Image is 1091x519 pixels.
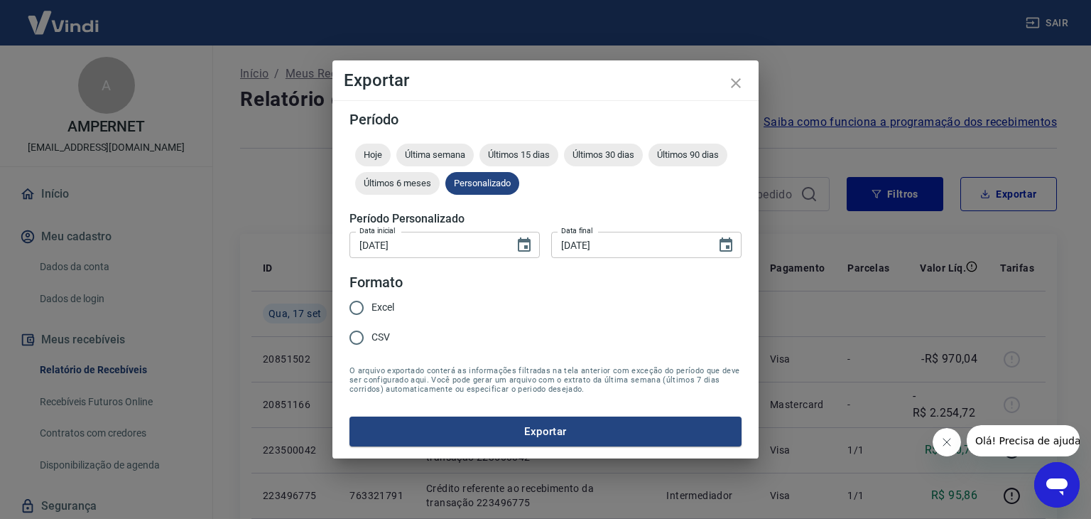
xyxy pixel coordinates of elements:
div: Última semana [396,144,474,166]
input: DD/MM/YYYY [551,232,706,258]
span: Olá! Precisa de ajuda? [9,10,119,21]
iframe: Mensagem da empresa [967,425,1080,456]
div: Últimos 6 meses [355,172,440,195]
span: O arquivo exportado conterá as informações filtradas na tela anterior com exceção do período que ... [349,366,742,394]
button: close [719,66,753,100]
div: Hoje [355,144,391,166]
span: Últimos 90 dias [648,149,727,160]
button: Exportar [349,417,742,446]
label: Data final [561,225,593,236]
iframe: Fechar mensagem [933,428,961,456]
h4: Exportar [344,72,747,89]
div: Últimos 30 dias [564,144,643,166]
span: Últimos 6 meses [355,178,440,188]
span: Hoje [355,149,391,160]
span: Excel [371,300,394,315]
iframe: Botão para abrir a janela de mensagens [1034,462,1080,508]
div: Últimos 90 dias [648,144,727,166]
button: Choose date, selected date is 17 de set de 2025 [510,231,538,259]
span: CSV [371,330,390,345]
span: Personalizado [445,178,519,188]
span: Últimos 15 dias [479,149,558,160]
button: Choose date, selected date is 17 de set de 2025 [712,231,740,259]
h5: Período Personalizado [349,212,742,226]
span: Última semana [396,149,474,160]
legend: Formato [349,272,403,293]
h5: Período [349,112,742,127]
div: Últimos 15 dias [479,144,558,166]
label: Data inicial [359,225,396,236]
div: Personalizado [445,172,519,195]
input: DD/MM/YYYY [349,232,504,258]
span: Últimos 30 dias [564,149,643,160]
